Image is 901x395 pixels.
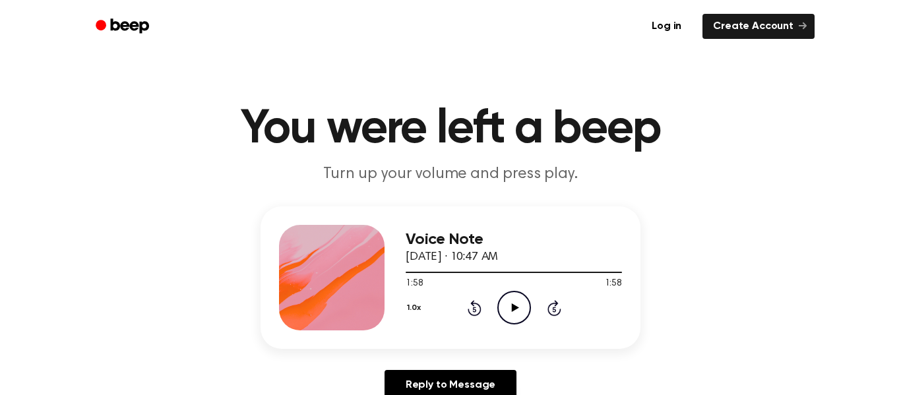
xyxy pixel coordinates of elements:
span: 1:58 [605,277,622,291]
h3: Voice Note [406,231,622,249]
a: Create Account [702,14,815,39]
a: Beep [86,14,161,40]
button: 1.0x [406,297,425,319]
a: Log in [638,11,695,42]
p: Turn up your volume and press play. [197,164,704,185]
h1: You were left a beep [113,106,788,153]
span: 1:58 [406,277,423,291]
span: [DATE] · 10:47 AM [406,251,498,263]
